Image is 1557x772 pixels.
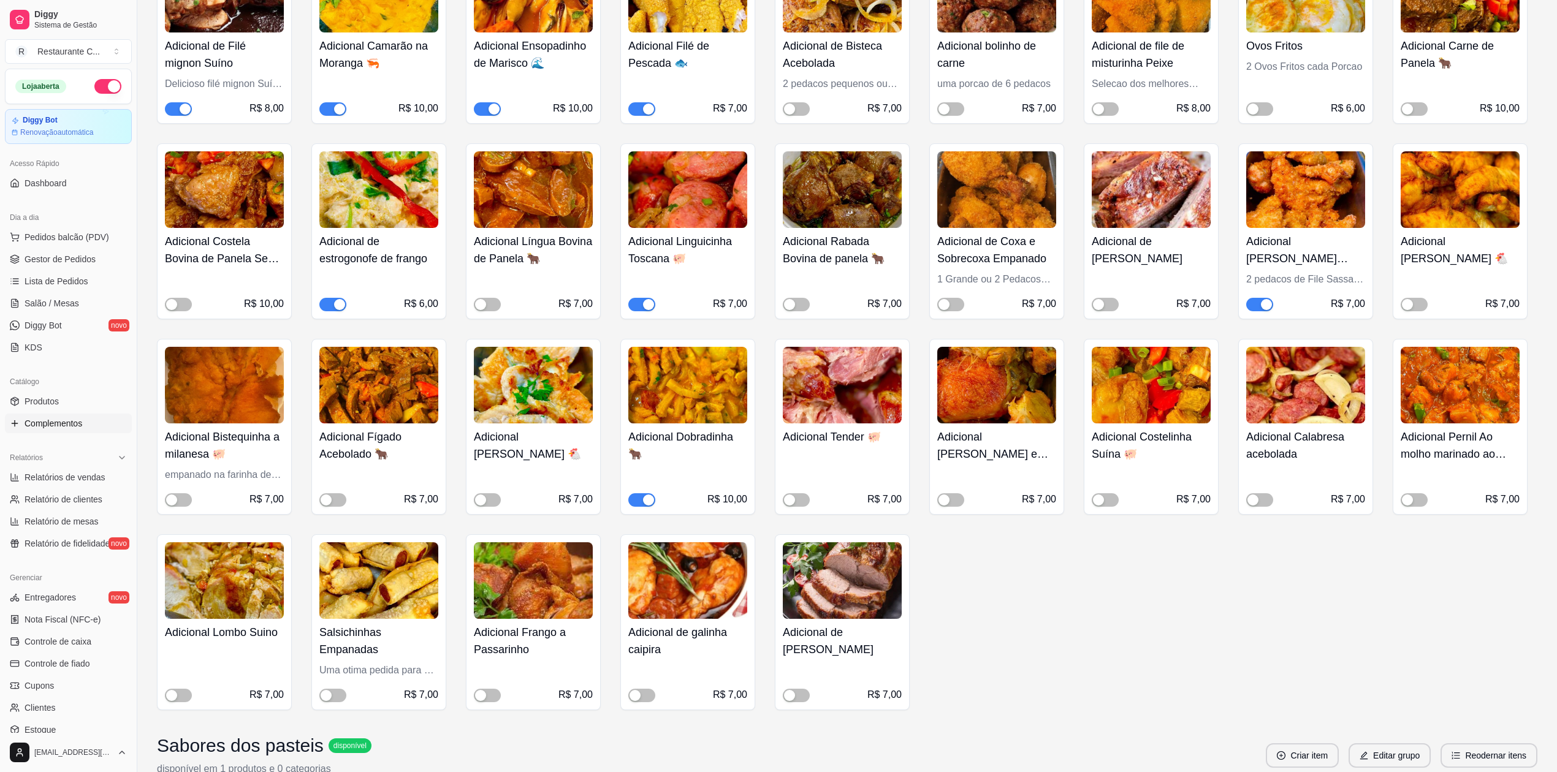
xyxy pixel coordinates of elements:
[25,231,109,243] span: Pedidos balcão (PDV)
[1452,751,1460,760] span: ordered-list
[5,372,132,392] div: Catálogo
[1331,492,1365,507] div: R$ 7,00
[707,492,747,507] div: R$ 10,00
[5,208,132,227] div: Dia a dia
[34,747,112,757] span: [EMAIL_ADDRESS][DOMAIN_NAME]
[1246,428,1365,463] h4: Adicional Calabresa acebolada
[37,45,100,58] div: Restaurante C ...
[25,319,62,331] span: Diggy Bot
[474,233,593,267] h4: Adicional Língua Bovina de Panela 🐂
[319,37,438,72] h4: Adicional Camarão na Moranga 🦐
[937,151,1056,228] img: product-image
[1176,297,1211,311] div: R$ 7,00
[25,471,105,483] span: Relatórios de vendas
[25,417,82,430] span: Complementos
[628,542,747,619] img: product-image
[5,271,132,291] a: Lista de Pedidos
[937,272,1056,287] div: 1 Grande ou 2 Pedacos pequenos empanado na farinha Panko
[713,687,747,702] div: R$ 7,00
[25,177,67,189] span: Dashboard
[1331,101,1365,116] div: R$ 6,00
[25,297,79,309] span: Salão / Mesas
[628,624,747,658] h4: Adicional de galinha caipira
[1092,77,1211,91] div: Selecao dos melhores peixes Empanado sem espinha melhor que o file de pescada
[783,77,902,91] div: 2 pedacos pequenos ou um grande
[1176,101,1211,116] div: R$ 8,00
[5,173,132,193] a: Dashboard
[474,151,593,228] img: product-image
[165,428,284,463] h4: Adicional Bistequinha a milanesa 🐖
[1092,37,1211,72] h4: Adicional de file de misturinha Peixe
[319,663,438,678] div: Uma otima pedida para o pessoal que ama cachorro quente, Vem 3
[558,687,593,702] div: R$ 7,00
[25,702,56,714] span: Clientes
[25,341,42,354] span: KDS
[249,492,284,507] div: R$ 7,00
[5,738,132,767] button: [EMAIL_ADDRESS][DOMAIN_NAME]
[249,101,284,116] div: R$ 8,00
[783,37,902,72] h4: Adicional de Bisteca Acebolada
[1246,233,1365,267] h4: Adicional [PERSON_NAME] crocante
[25,537,110,550] span: Relatório de fidelidade
[1401,151,1520,228] img: product-image
[937,77,1056,91] div: uma porcao de 6 pedacos
[1246,272,1365,287] div: 2 pedacos de File Sassami Crocante1 Grande ou 2 Pedacos pequenos empanado na farinha Panko
[867,492,902,507] div: R$ 7,00
[5,316,132,335] a: Diggy Botnovo
[937,347,1056,423] img: product-image
[628,151,747,228] img: product-image
[25,395,59,407] span: Produtos
[867,687,902,702] div: R$ 7,00
[1441,743,1537,768] button: ordered-listReodernar itens
[713,101,747,116] div: R$ 7,00
[5,698,132,717] a: Clientes
[319,151,438,228] img: product-image
[783,624,902,658] h4: Adicional de [PERSON_NAME]
[34,20,127,30] span: Sistema de Gestão
[20,127,93,137] article: Renovação automática
[249,687,284,702] div: R$ 7,00
[1277,751,1285,760] span: plus-circle
[319,624,438,658] h4: Salsichinhas Empanadas
[1480,101,1520,116] div: R$ 10,00
[10,453,43,463] span: Relatórios
[5,39,132,64] button: Select a team
[1401,428,1520,463] h4: Adicional Pernil Ao molho marinado ao vinho tinto 🐖
[25,613,101,626] span: Nota Fiscal (NFC-e)
[5,490,132,509] a: Relatório de clientes
[25,275,88,287] span: Lista de Pedidos
[5,467,132,487] a: Relatórios de vendas
[5,5,132,34] a: DiggySistema de Gestão
[5,610,132,629] a: Nota Fiscal (NFC-e)
[558,297,593,311] div: R$ 7,00
[628,233,747,267] h4: Adicional Linguicinha Toscana 🐖
[5,568,132,588] div: Gerenciar
[783,428,902,445] h4: Adicional Tender 🐖
[25,635,91,648] span: Controle de caixa
[1246,37,1365,55] h4: Ovos Fritos
[5,676,132,695] a: Cupons
[937,428,1056,463] h4: Adicional [PERSON_NAME] e sobrecoxa🐔
[783,542,902,619] img: product-image
[5,654,132,673] a: Controle de fiado
[5,534,132,553] a: Relatório de fidelidadenovo
[1401,347,1520,423] img: product-image
[25,679,54,692] span: Cupons
[713,297,747,311] div: R$ 7,00
[165,467,284,482] div: empanado na farinha de rosca
[5,512,132,531] a: Relatório de mesas
[15,80,66,93] div: Loja aberta
[319,428,438,463] h4: Adicional Fígado Acebolado 🐂
[867,101,902,116] div: R$ 7,00
[25,515,99,528] span: Relatório de mesas
[783,151,902,228] img: product-image
[867,297,902,311] div: R$ 7,00
[1349,743,1431,768] button: editEditar grupo
[398,101,438,116] div: R$ 10,00
[1246,151,1365,228] img: product-image
[165,624,284,641] h4: Adicional Lombo Suino
[25,493,102,505] span: Relatório de clientes
[404,492,438,507] div: R$ 7,00
[34,9,127,20] span: Diggy
[1092,233,1211,267] h4: Adicional de [PERSON_NAME]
